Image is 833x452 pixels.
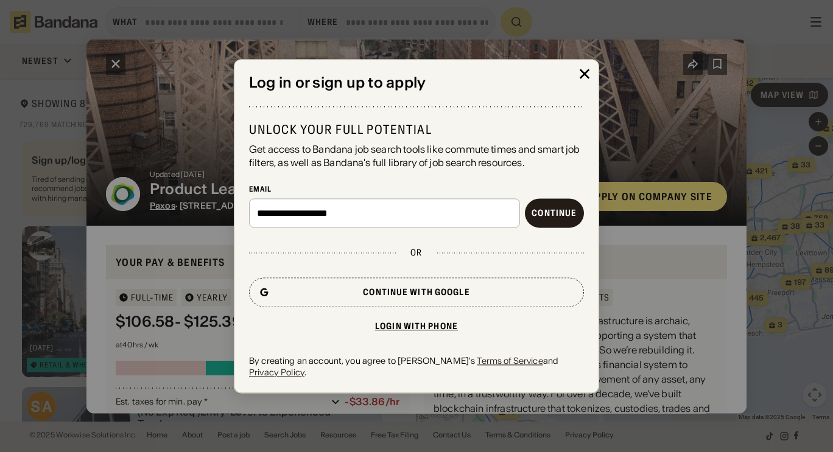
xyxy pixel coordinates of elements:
[410,248,422,259] div: or
[375,322,458,331] div: Login with phone
[249,356,584,378] div: By creating an account, you agree to [PERSON_NAME]'s and .
[532,209,577,218] div: Continue
[249,367,304,378] a: Privacy Policy
[249,142,584,170] div: Get access to Bandana job search tools like commute times and smart job filters, as well as Banda...
[249,74,584,92] div: Log in or sign up to apply
[477,356,543,367] a: Terms of Service
[249,122,584,137] div: Unlock your full potential
[363,288,469,297] div: Continue with Google
[249,184,584,194] div: Email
